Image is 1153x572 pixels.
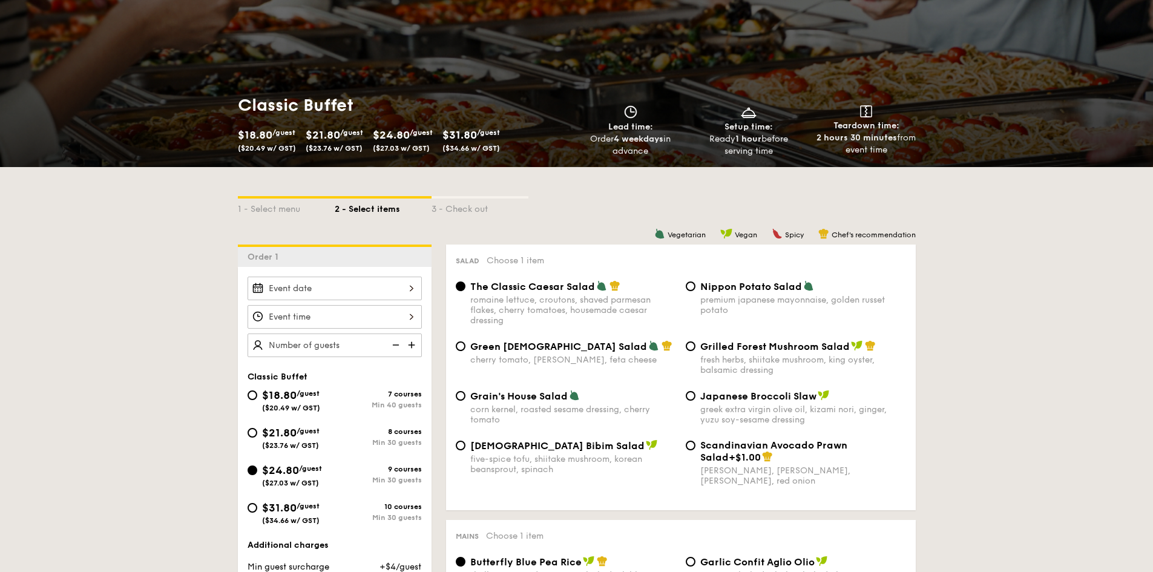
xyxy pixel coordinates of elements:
img: icon-chef-hat.a58ddaea.svg [662,340,672,351]
img: icon-vegetarian.fe4039eb.svg [596,280,607,291]
img: icon-chef-hat.a58ddaea.svg [609,280,620,291]
span: Japanese Broccoli Slaw [700,390,816,402]
span: ($23.76 w/ GST) [306,144,363,153]
img: icon-reduce.1d2dbef1.svg [386,334,404,357]
div: Min 30 guests [335,513,422,522]
span: ($23.76 w/ GST) [262,441,319,450]
input: Number of guests [248,334,422,357]
span: /guest [477,128,500,137]
input: Grilled Forest Mushroom Saladfresh herbs, shiitake mushroom, king oyster, balsamic dressing [686,341,695,351]
span: Grilled Forest Mushroom Salad [700,341,850,352]
strong: 1 hour [735,134,761,144]
span: Classic Buffet [248,372,307,382]
input: $24.80/guest($27.03 w/ GST)9 coursesMin 30 guests [248,465,257,475]
span: /guest [272,128,295,137]
img: icon-vegan.f8ff3823.svg [818,390,830,401]
div: romaine lettuce, croutons, shaved parmesan flakes, cherry tomatoes, housemade caesar dressing [470,295,676,326]
span: Vegetarian [668,231,706,239]
span: Garlic Confit Aglio Olio [700,556,815,568]
div: 8 courses [335,427,422,436]
input: Butterfly Blue Pea Riceshallots, coriander, supergarlicfied oil, blue pea flower [456,557,465,567]
div: greek extra virgin olive oil, kizami nori, ginger, yuzu soy-sesame dressing [700,404,906,425]
span: Min guest surcharge [248,562,329,572]
span: Nippon Potato Salad [700,281,802,292]
span: ($27.03 w/ GST) [373,144,430,153]
div: 1 - Select menu [238,199,335,215]
img: icon-teardown.65201eee.svg [860,105,872,117]
img: icon-vegetarian.fe4039eb.svg [569,390,580,401]
div: Additional charges [248,539,422,551]
span: Green [DEMOGRAPHIC_DATA] Salad [470,341,647,352]
input: $21.80/guest($23.76 w/ GST)8 coursesMin 30 guests [248,428,257,438]
img: icon-vegan.f8ff3823.svg [646,439,658,450]
input: Nippon Potato Saladpremium japanese mayonnaise, golden russet potato [686,281,695,291]
div: Ready before serving time [694,133,803,157]
div: 10 courses [335,502,422,511]
div: Min 30 guests [335,476,422,484]
img: icon-add.58712e84.svg [404,334,422,357]
span: Setup time: [724,122,773,132]
span: Chef's recommendation [832,231,916,239]
input: The Classic Caesar Saladromaine lettuce, croutons, shaved parmesan flakes, cherry tomatoes, house... [456,281,465,291]
div: cherry tomato, [PERSON_NAME], feta cheese [470,355,676,365]
span: /guest [297,427,320,435]
img: icon-vegan.f8ff3823.svg [583,556,595,567]
div: Min 40 guests [335,401,422,409]
h1: Classic Buffet [238,94,572,116]
span: $18.80 [238,128,272,142]
input: Green [DEMOGRAPHIC_DATA] Saladcherry tomato, [PERSON_NAME], feta cheese [456,341,465,351]
span: The Classic Caesar Salad [470,281,595,292]
span: Scandinavian Avocado Prawn Salad [700,439,847,463]
img: icon-dish.430c3a2e.svg [740,105,758,119]
div: 3 - Check out [432,199,528,215]
span: Order 1 [248,252,283,262]
input: Event date [248,277,422,300]
input: $18.80/guest($20.49 w/ GST)7 coursesMin 40 guests [248,390,257,400]
img: icon-spicy.37a8142b.svg [772,228,783,239]
span: /guest [410,128,433,137]
img: icon-vegetarian.fe4039eb.svg [648,340,659,351]
input: [DEMOGRAPHIC_DATA] Bibim Saladfive-spice tofu, shiitake mushroom, korean beansprout, spinach [456,441,465,450]
span: $31.80 [442,128,477,142]
span: $21.80 [306,128,340,142]
input: Scandinavian Avocado Prawn Salad+$1.00[PERSON_NAME], [PERSON_NAME], [PERSON_NAME], red onion [686,441,695,450]
span: $24.80 [262,464,299,477]
div: fresh herbs, shiitake mushroom, king oyster, balsamic dressing [700,355,906,375]
input: Japanese Broccoli Slawgreek extra virgin olive oil, kizami nori, ginger, yuzu soy-sesame dressing [686,391,695,401]
span: $21.80 [262,426,297,439]
span: +$1.00 [729,452,761,463]
span: ($20.49 w/ GST) [238,144,296,153]
img: icon-clock.2db775ea.svg [622,105,640,119]
span: [DEMOGRAPHIC_DATA] Bibim Salad [470,440,645,452]
span: /guest [297,502,320,510]
input: Event time [248,305,422,329]
img: icon-chef-hat.a58ddaea.svg [762,451,773,462]
span: +$4/guest [379,562,421,572]
img: icon-chef-hat.a58ddaea.svg [597,556,608,567]
div: corn kernel, roasted sesame dressing, cherry tomato [470,404,676,425]
div: 9 courses [335,465,422,473]
span: /guest [340,128,363,137]
div: Order in advance [577,133,685,157]
span: ($34.66 w/ GST) [262,516,320,525]
strong: 2 hours 30 minutes [816,133,897,143]
span: Salad [456,257,479,265]
input: $31.80/guest($34.66 w/ GST)10 coursesMin 30 guests [248,503,257,513]
span: Spicy [785,231,804,239]
span: /guest [299,464,322,473]
div: 2 - Select items [335,199,432,215]
div: five-spice tofu, shiitake mushroom, korean beansprout, spinach [470,454,676,475]
span: $18.80 [262,389,297,402]
img: icon-chef-hat.a58ddaea.svg [818,228,829,239]
span: ($27.03 w/ GST) [262,479,319,487]
img: icon-chef-hat.a58ddaea.svg [865,340,876,351]
span: $31.80 [262,501,297,514]
div: 7 courses [335,390,422,398]
span: /guest [297,389,320,398]
span: ($34.66 w/ GST) [442,144,500,153]
div: premium japanese mayonnaise, golden russet potato [700,295,906,315]
div: from event time [812,132,921,156]
span: Mains [456,532,479,541]
span: Grain's House Salad [470,390,568,402]
span: Teardown time: [833,120,899,131]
